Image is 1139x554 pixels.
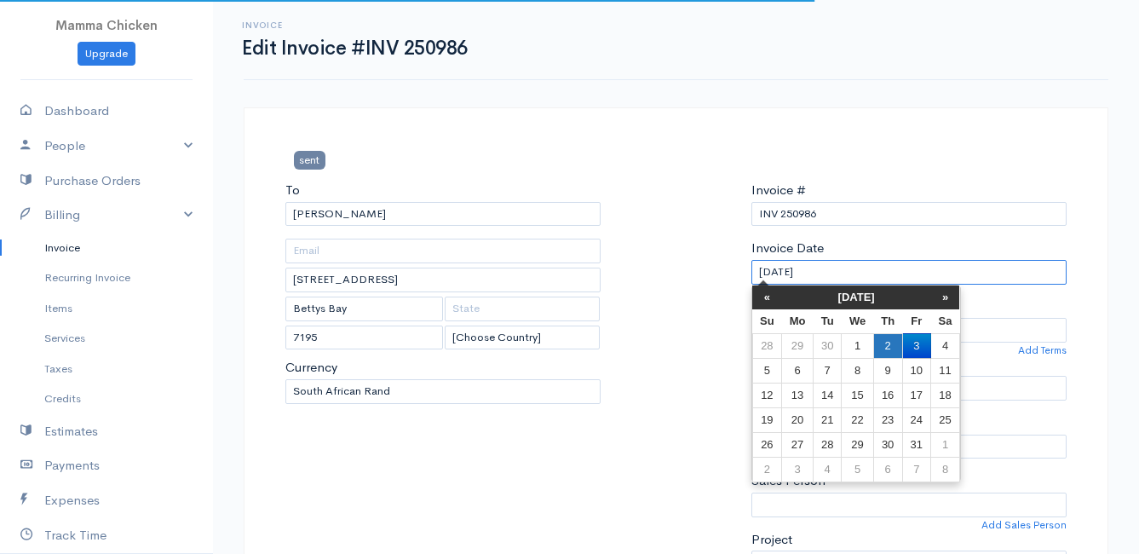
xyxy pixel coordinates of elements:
[813,383,841,407] td: 14
[902,358,930,383] td: 10
[782,457,814,482] td: 3
[873,432,902,457] td: 30
[931,407,960,432] td: 25
[752,286,782,309] th: «
[902,457,930,482] td: 7
[842,457,873,482] td: 5
[782,309,814,334] th: Mo
[751,239,824,258] label: Invoice Date
[751,181,806,200] label: Invoice #
[752,432,782,457] td: 26
[813,432,841,457] td: 28
[294,151,325,169] span: sent
[813,358,841,383] td: 7
[752,383,782,407] td: 12
[242,38,468,59] h1: Edit Invoice #INV 250986
[751,530,792,550] label: Project
[55,17,158,33] span: Mamma Chicken
[873,383,902,407] td: 16
[842,432,873,457] td: 29
[902,309,930,334] th: Fr
[1018,343,1067,358] a: Add Terms
[752,333,782,358] td: 28
[813,309,841,334] th: Tu
[285,297,443,321] input: City
[782,383,814,407] td: 13
[931,286,960,309] th: »
[842,407,873,432] td: 22
[873,333,902,358] td: 2
[813,407,841,432] td: 21
[873,358,902,383] td: 9
[285,181,300,200] label: To
[842,383,873,407] td: 15
[285,268,601,292] input: Address
[902,333,930,358] td: 3
[813,457,841,482] td: 4
[782,407,814,432] td: 20
[782,333,814,358] td: 29
[782,358,814,383] td: 6
[842,358,873,383] td: 8
[981,517,1067,533] a: Add Sales Person
[902,407,930,432] td: 24
[751,260,1067,285] input: dd-mm-yyyy
[752,457,782,482] td: 2
[931,383,960,407] td: 18
[242,20,468,30] h6: Invoice
[931,432,960,457] td: 1
[873,407,902,432] td: 23
[931,309,960,334] th: Sa
[931,358,960,383] td: 11
[752,407,782,432] td: 19
[782,432,814,457] td: 27
[873,457,902,482] td: 6
[78,42,135,66] a: Upgrade
[782,286,931,309] th: [DATE]
[813,333,841,358] td: 30
[931,457,960,482] td: 8
[842,333,873,358] td: 1
[931,333,960,358] td: 4
[285,326,443,350] input: Zip
[752,358,782,383] td: 5
[842,309,873,334] th: We
[902,383,930,407] td: 17
[285,202,601,227] input: Client Name
[285,358,337,378] label: Currency
[445,297,599,321] input: State
[902,432,930,457] td: 31
[285,239,601,263] input: Email
[873,309,902,334] th: Th
[752,309,782,334] th: Su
